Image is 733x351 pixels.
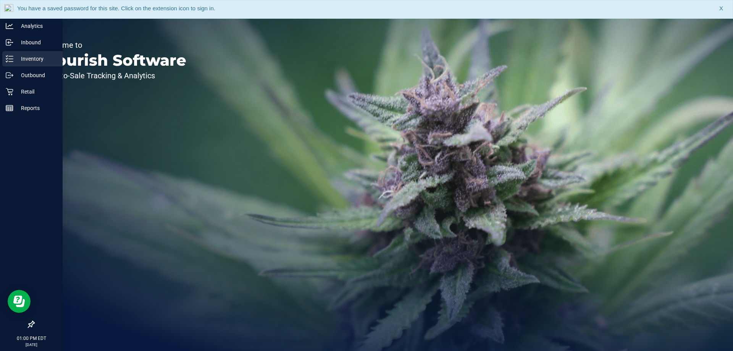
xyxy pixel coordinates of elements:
[13,21,59,31] p: Analytics
[17,5,215,11] span: You have a saved password for this site. Click on the extension icon to sign in.
[6,55,13,63] inline-svg: Inventory
[719,4,723,13] span: X
[6,39,13,46] inline-svg: Inbound
[13,38,59,47] p: Inbound
[6,88,13,95] inline-svg: Retail
[41,72,186,79] p: Seed-to-Sale Tracking & Analytics
[6,22,13,30] inline-svg: Analytics
[13,87,59,96] p: Retail
[13,71,59,80] p: Outbound
[6,104,13,112] inline-svg: Reports
[41,53,186,68] p: Flourish Software
[3,335,59,342] p: 01:00 PM EDT
[41,41,186,49] p: Welcome to
[13,104,59,113] p: Reports
[8,290,31,313] iframe: Resource center
[3,342,59,348] p: [DATE]
[6,71,13,79] inline-svg: Outbound
[13,54,59,63] p: Inventory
